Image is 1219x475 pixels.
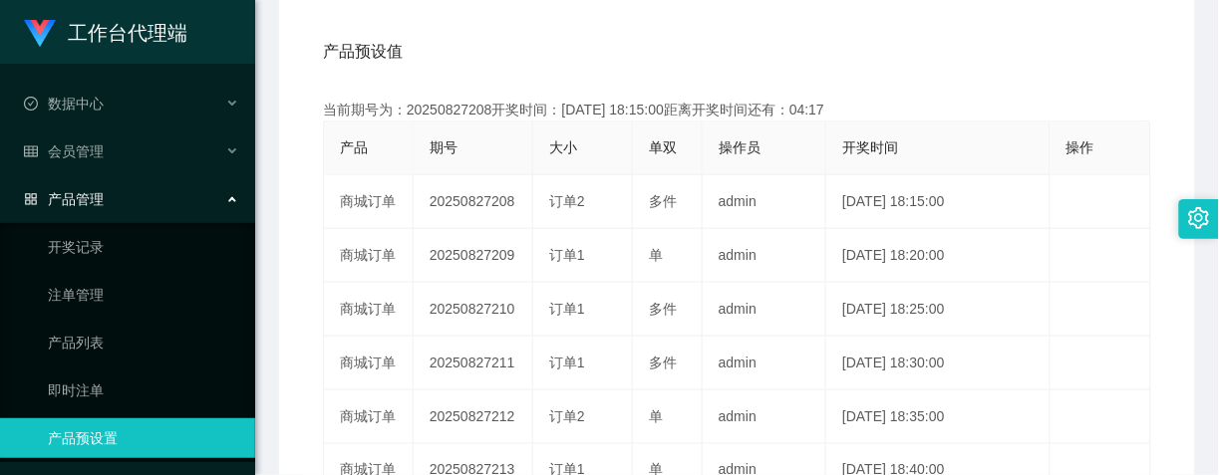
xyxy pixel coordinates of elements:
[649,139,677,155] span: 单双
[826,283,1051,337] td: [DATE] 18:25:00
[414,390,533,444] td: 20250827212
[48,418,239,458] a: 产品预设置
[649,193,677,209] span: 多件
[324,283,414,337] td: 商城订单
[649,408,663,424] span: 单
[719,139,761,155] span: 操作员
[703,229,826,283] td: admin
[549,301,585,317] span: 订单1
[549,193,585,209] span: 订单2
[826,175,1051,229] td: [DATE] 18:15:00
[703,283,826,337] td: admin
[1188,207,1210,229] i: 图标: setting
[826,390,1051,444] td: [DATE] 18:35:00
[24,97,38,111] i: 图标: check-circle-o
[324,337,414,390] td: 商城订单
[24,191,104,207] span: 产品管理
[48,227,239,267] a: 开奖记录
[549,139,577,155] span: 大小
[703,390,826,444] td: admin
[24,24,187,40] a: 工作台代理端
[48,370,239,410] a: 即时注单
[24,143,104,159] span: 会员管理
[549,247,585,263] span: 订单1
[24,192,38,206] i: 图标: appstore-o
[323,40,403,64] span: 产品预设值
[826,337,1051,390] td: [DATE] 18:30:00
[414,337,533,390] td: 20250827211
[414,283,533,337] td: 20250827210
[324,229,414,283] td: 商城订单
[48,275,239,315] a: 注单管理
[826,229,1051,283] td: [DATE] 18:20:00
[649,247,663,263] span: 单
[649,301,677,317] span: 多件
[24,144,38,158] i: 图标: table
[414,229,533,283] td: 20250827209
[430,139,457,155] span: 期号
[48,323,239,362] a: 产品列表
[324,390,414,444] td: 商城订单
[549,355,585,370] span: 订单1
[414,175,533,229] td: 20250827208
[24,96,104,112] span: 数据中心
[323,100,1151,120] div: 当前期号为：20250827208开奖时间：[DATE] 18:15:00距离开奖时间还有：04:17
[703,175,826,229] td: admin
[842,139,898,155] span: 开奖时间
[340,139,368,155] span: 产品
[649,355,677,370] span: 多件
[703,337,826,390] td: admin
[1067,139,1094,155] span: 操作
[549,408,585,424] span: 订单2
[68,1,187,65] h1: 工作台代理端
[324,175,414,229] td: 商城订单
[24,20,56,48] img: logo.9652507e.png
